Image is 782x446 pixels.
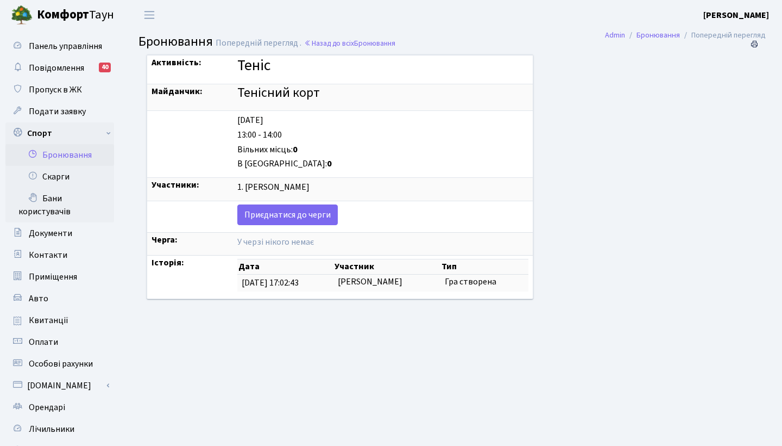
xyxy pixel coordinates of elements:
th: Участник [333,259,440,275]
a: Бани користувачів [5,188,114,222]
span: Авто [29,293,48,305]
strong: Активність: [152,57,201,69]
a: Контакти [5,244,114,266]
div: В [GEOGRAPHIC_DATA]: [237,158,528,170]
a: Спорт [5,122,114,144]
span: Квитанції [29,314,68,326]
span: У черзі нікого немає [237,236,314,248]
h3: Теніс [237,57,528,75]
a: Назад до всіхБронювання [304,38,395,48]
a: Лічильники [5,418,114,440]
a: Панель управління [5,35,114,57]
a: Документи [5,222,114,244]
span: Подати заявку [29,106,86,117]
div: 13:00 - 14:00 [237,129,528,141]
div: 40 [99,63,111,72]
span: Пропуск в ЖК [29,84,82,96]
span: Повідомлення [29,62,84,74]
li: Попередній перегляд [680,29,766,41]
button: Переключити навігацію [136,6,163,24]
a: Приміщення [5,266,114,288]
b: 0 [327,158,332,170]
div: Вільних місць: [237,144,528,156]
strong: Майданчик: [152,85,203,97]
a: Авто [5,288,114,309]
td: [DATE] 17:02:43 [237,275,333,292]
strong: Участники: [152,179,199,191]
b: 0 [293,144,298,156]
span: Приміщення [29,271,77,283]
a: Пропуск в ЖК [5,79,114,101]
span: Бронювання [138,32,213,51]
span: Особові рахунки [29,358,93,370]
span: Орендарі [29,401,65,413]
a: Орендарі [5,397,114,418]
a: Оплати [5,331,114,353]
img: logo.png [11,4,33,26]
a: Admin [605,29,625,41]
span: Гра створена [445,276,496,288]
span: Попередній перегляд . [216,37,301,49]
span: Лічильники [29,423,74,435]
a: Повідомлення40 [5,57,114,79]
span: Таун [37,6,114,24]
a: [DOMAIN_NAME] [5,375,114,397]
strong: Черга: [152,234,178,246]
div: 1. [PERSON_NAME] [237,181,528,194]
h4: Тенісний корт [237,85,528,101]
a: [PERSON_NAME] [703,9,769,22]
a: Бронювання [5,144,114,166]
span: Панель управління [29,40,102,52]
div: [DATE] [237,114,528,127]
a: Бронювання [636,29,680,41]
a: Скарги [5,166,114,188]
th: Тип [440,259,528,275]
b: [PERSON_NAME] [703,9,769,21]
a: Приєднатися до черги [237,205,338,225]
span: Бронювання [354,38,395,48]
th: Дата [237,259,333,275]
a: Квитанції [5,309,114,331]
span: Документи [29,227,72,239]
td: [PERSON_NAME] [333,275,440,292]
a: Подати заявку [5,101,114,122]
span: Оплати [29,336,58,348]
strong: Історія: [152,257,184,269]
span: Контакти [29,249,67,261]
b: Комфорт [37,6,89,23]
nav: breadcrumb [589,24,782,47]
a: Особові рахунки [5,353,114,375]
